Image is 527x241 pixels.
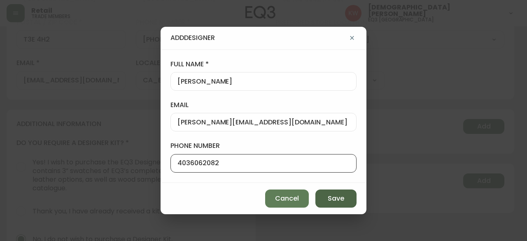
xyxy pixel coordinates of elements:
label: full name [170,60,357,69]
h4: Add Designer [170,33,215,42]
label: email [170,101,357,110]
span: Cancel [275,194,299,203]
span: Save [328,194,344,203]
label: phone number [170,141,357,150]
button: Cancel [265,190,309,208]
button: Save [315,190,357,208]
